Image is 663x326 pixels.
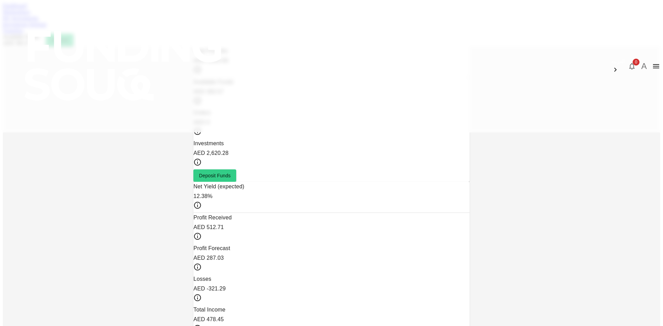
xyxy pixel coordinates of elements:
div: 12.38% [193,191,469,201]
span: Investments [193,140,224,146]
span: Net Yield (expected) [193,184,244,189]
button: A [639,61,649,71]
span: العربية [611,59,625,64]
div: AED 2,620.28 [193,148,469,158]
button: Deposit Funds [193,169,236,182]
div: AED 287.03 [193,253,469,263]
button: 0 [625,59,639,73]
span: Losses [193,276,211,282]
span: Total Income [193,307,225,313]
span: Profit Received [193,215,232,220]
span: Profit Forecast [193,245,230,251]
div: AED 478.45 [193,315,469,324]
div: AED -321.29 [193,284,469,294]
span: 0 [633,59,640,66]
div: AED 512.71 [193,223,469,232]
